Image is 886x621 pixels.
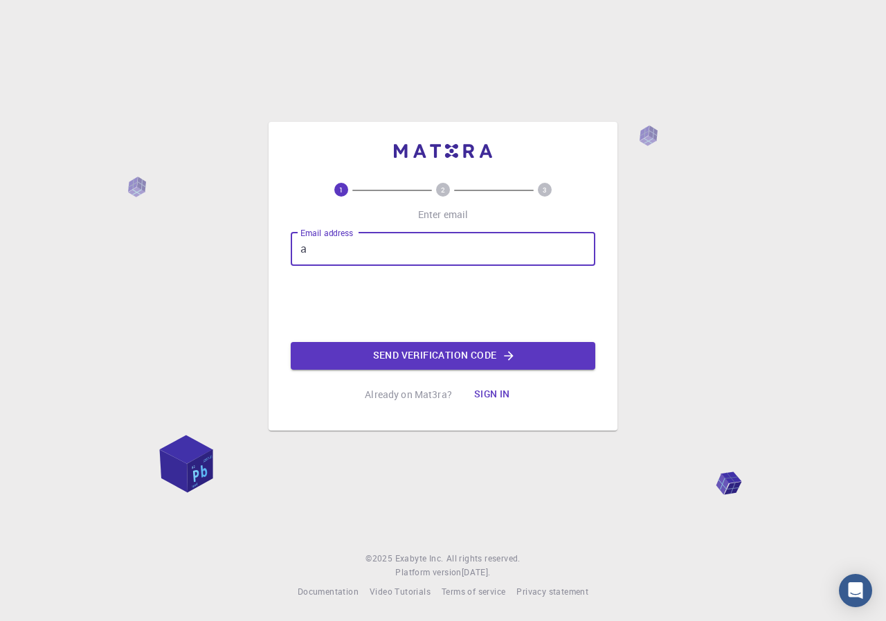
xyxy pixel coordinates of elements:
[338,277,548,331] iframe: reCAPTCHA
[395,552,444,566] a: Exabyte Inc.
[370,586,431,597] span: Video Tutorials
[839,574,872,607] div: Open Intercom Messenger
[395,566,461,579] span: Platform version
[442,585,505,599] a: Terms of service
[462,566,491,579] a: [DATE].
[339,185,343,195] text: 1
[365,388,452,402] p: Already on Mat3ra?
[442,586,505,597] span: Terms of service
[441,185,445,195] text: 2
[291,342,595,370] button: Send verification code
[463,381,521,408] button: Sign in
[298,585,359,599] a: Documentation
[516,585,588,599] a: Privacy statement
[365,552,395,566] span: © 2025
[370,585,431,599] a: Video Tutorials
[446,552,521,566] span: All rights reserved.
[395,552,444,564] span: Exabyte Inc.
[418,208,469,222] p: Enter email
[516,586,588,597] span: Privacy statement
[298,586,359,597] span: Documentation
[300,227,353,239] label: Email address
[462,566,491,577] span: [DATE] .
[543,185,547,195] text: 3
